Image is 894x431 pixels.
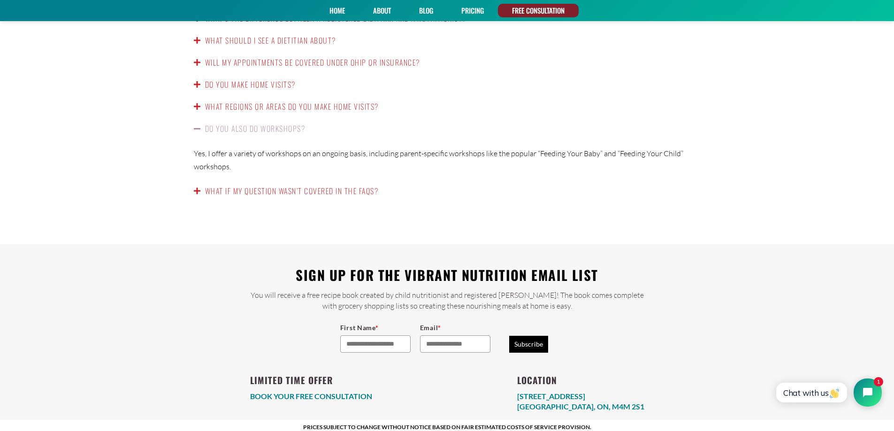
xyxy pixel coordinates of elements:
h2: LIMITED TIME OFFER [250,372,372,389]
iframe: Tidio Chat [766,371,890,415]
a: What if my question wasn’t covered in the FAQs? [205,185,379,197]
div: What should I see a dietitian about? [184,30,710,52]
div: Do you also do workshops? [184,118,710,140]
label: First Name [340,323,411,333]
p: Yes, I offer a variety of workshops on an ongoing basis, including parent-specific workshops like... [194,147,701,173]
h2: Sign up for the Vibrant Nutrition email list [245,263,649,287]
div: What if my question wasn’t covered in the FAQs? [184,180,710,202]
button: Subscribe [509,336,548,353]
a: What regions or areas do you make home visits? [205,101,379,112]
a: Do you make home visits? [205,79,296,90]
div: Do you make home visits? [184,74,710,96]
div: What regions or areas do you make home visits? [184,96,710,118]
a: BOOK YOUR FREE CONSULTATION [250,392,372,401]
h2: LOCATION [517,372,644,389]
a: What should I see a dietitian about? [205,35,336,46]
a: Will my appointments be covered under OHIP or insurance? [205,57,420,68]
a: [STREET_ADDRESS][GEOGRAPHIC_DATA], ON, M4M 2S1 [517,392,644,411]
div: Will my appointments be covered under OHIP or insurance? [184,52,710,74]
a: PRICING [458,4,487,17]
div: Do you also do workshops? [184,140,710,180]
a: FREE CONSULTATION [509,4,568,17]
a: Do you also do workshops? [205,123,306,134]
p: You will receive a free recipe book created by child nutritionist and registered [PERSON_NAME]! T... [245,290,649,311]
a: Blog [416,4,436,17]
a: About [370,4,394,17]
label: Email [420,323,490,333]
a: Home [326,4,348,17]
